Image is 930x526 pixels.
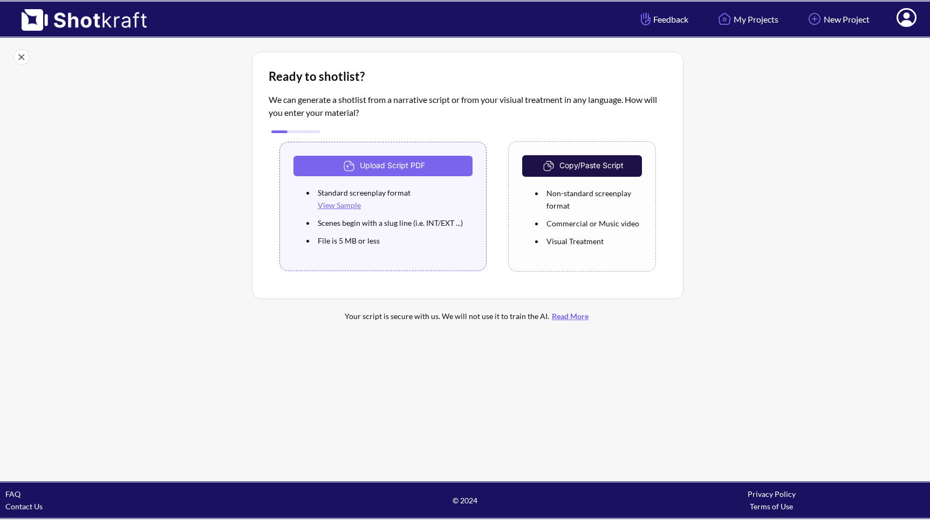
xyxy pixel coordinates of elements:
[715,10,734,28] img: Home Icon
[805,10,824,28] img: Add Icon
[5,489,20,499] a: FAQ
[544,232,642,250] li: Visual Treatment
[5,502,43,511] a: Contact Us
[295,310,640,322] div: Your script is secure with us. We will not use it to train the AI.
[293,156,473,176] button: Upload Script PDF
[707,5,787,33] a: My Projects
[618,488,925,500] div: Privacy Policy
[549,312,591,321] a: Read More
[544,214,642,232] li: Commercial or Music video
[315,184,473,214] li: Standard screenplay format
[541,158,559,174] img: CopyAndPaste Icon
[315,214,473,232] li: Scenes begin with a slug line (i.e. INT/EXT ...)
[638,10,653,28] img: Hand Icon
[269,93,667,119] p: We can generate a shotlist from a narrative script or from your visiual treatment in any language...
[797,5,878,33] a: New Project
[318,200,361,210] a: View Sample
[522,155,642,177] button: Copy/Paste Script
[312,494,618,507] span: © 2024
[269,68,667,85] div: Ready to shotlist?
[341,158,360,174] img: Upload Icon
[618,500,925,513] div: Terms of Use
[315,232,473,250] li: File is 5 MB or less
[544,184,642,214] li: Non-standard screenplay format
[638,13,688,25] span: Feedback
[13,49,30,65] img: Close Icon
